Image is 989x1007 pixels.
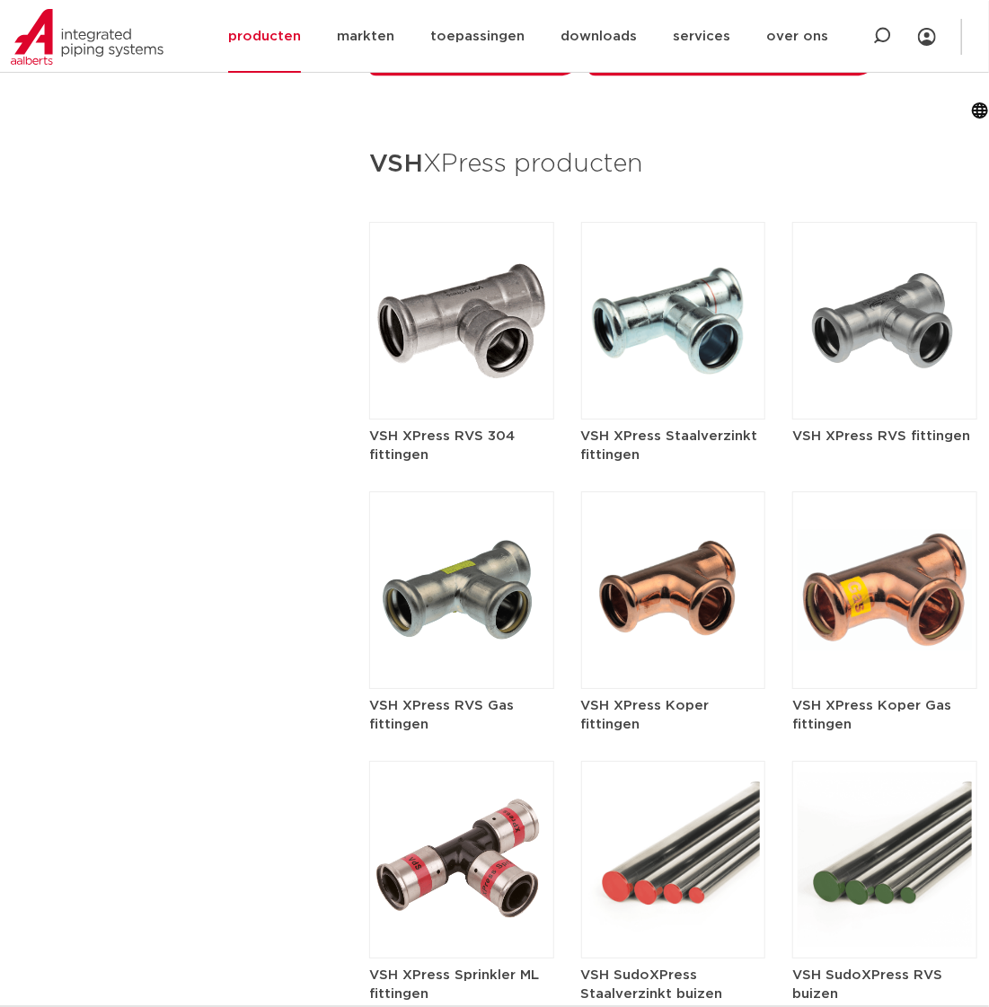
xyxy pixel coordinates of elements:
[581,314,766,464] a: VSH XPress Staalverzinkt fittingen
[581,852,766,1003] a: VSH SudoXPress Staalverzinkt buizen
[792,852,977,1003] a: VSH SudoXPress RVS buizen
[792,583,977,734] a: VSH XPress Koper Gas fittingen
[369,852,554,1003] a: VSH XPress Sprinkler ML fittingen
[792,314,977,446] a: VSH XPress RVS fittingen
[369,427,554,464] h5: VSH XPress RVS 304 fittingen
[792,966,977,1003] h5: VSH SudoXPress RVS buizen
[581,696,766,734] h5: VSH XPress Koper fittingen
[581,427,766,464] h5: VSH XPress Staalverzinkt fittingen
[792,696,977,734] h5: VSH XPress Koper Gas fittingen
[369,966,554,1003] h5: VSH XPress Sprinkler ML fittingen
[581,966,766,1003] h5: VSH SudoXPress Staalverzinkt buizen
[369,696,554,734] h5: VSH XPress RVS Gas fittingen
[369,314,554,464] a: VSH XPress RVS 304 fittingen
[581,583,766,734] a: VSH XPress Koper fittingen
[369,583,554,734] a: VSH XPress RVS Gas fittingen
[369,144,977,186] h3: XPress producten
[792,427,977,446] h5: VSH XPress RVS fittingen
[369,152,423,177] strong: VSH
